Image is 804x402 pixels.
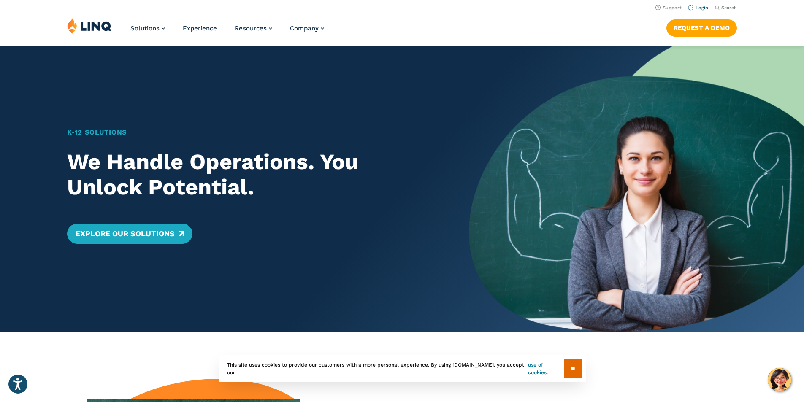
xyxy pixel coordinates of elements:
[183,24,217,32] a: Experience
[235,24,272,32] a: Resources
[528,361,564,376] a: use of cookies.
[715,5,737,11] button: Open Search Bar
[67,127,436,138] h1: K‑12 Solutions
[130,24,165,32] a: Solutions
[67,18,112,34] img: LINQ | K‑12 Software
[469,46,804,332] img: Home Banner
[67,149,436,200] h2: We Handle Operations. You Unlock Potential.
[688,5,708,11] a: Login
[666,18,737,36] nav: Button Navigation
[130,24,160,32] span: Solutions
[67,224,192,244] a: Explore Our Solutions
[290,24,319,32] span: Company
[768,368,791,391] button: Hello, have a question? Let’s chat.
[721,5,737,11] span: Search
[666,19,737,36] a: Request a Demo
[655,5,682,11] a: Support
[130,18,324,46] nav: Primary Navigation
[219,355,586,382] div: This site uses cookies to provide our customers with a more personal experience. By using [DOMAIN...
[235,24,267,32] span: Resources
[290,24,324,32] a: Company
